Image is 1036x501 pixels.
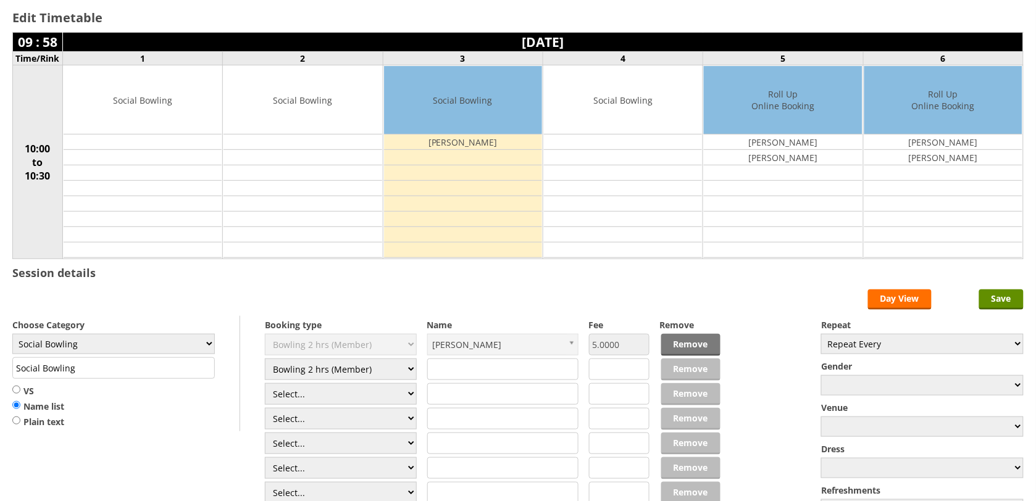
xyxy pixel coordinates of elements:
[659,319,720,331] label: Remove
[223,52,383,65] td: 2
[12,319,215,331] label: Choose Category
[12,357,215,379] input: Title/Description
[979,289,1024,310] input: Save
[13,33,63,52] td: 09 : 58
[821,402,1024,413] label: Venue
[868,289,932,310] a: Day View
[384,66,542,135] td: Social Bowling
[64,66,222,135] td: Social Bowling
[543,52,703,65] td: 4
[12,416,20,425] input: Plain text
[12,385,64,397] label: VS
[63,52,223,65] td: 1
[12,385,20,394] input: VS
[63,33,1024,52] td: [DATE]
[13,52,63,65] td: Time/Rink
[821,443,1024,455] label: Dress
[427,319,579,331] label: Name
[383,52,543,65] td: 3
[427,334,579,355] a: [PERSON_NAME]
[384,135,542,150] td: [PERSON_NAME]
[223,66,382,135] td: Social Bowling
[704,150,862,165] td: [PERSON_NAME]
[12,400,64,413] label: Name list
[704,66,862,135] td: Roll Up Online Booking
[661,334,721,356] a: Remove
[13,65,63,259] td: 10:00 to 10:30
[589,319,650,331] label: Fee
[704,135,862,150] td: [PERSON_NAME]
[544,66,702,135] td: Social Bowling
[863,52,1023,65] td: 6
[821,360,1024,372] label: Gender
[12,400,20,410] input: Name list
[12,265,96,280] h3: Session details
[265,319,417,331] label: Booking type
[864,135,1022,150] td: [PERSON_NAME]
[433,334,562,355] span: [PERSON_NAME]
[821,484,1024,496] label: Refreshments
[12,9,1024,26] h2: Edit Timetable
[864,66,1022,135] td: Roll Up Online Booking
[703,52,863,65] td: 5
[821,319,1024,331] label: Repeat
[864,150,1022,165] td: [PERSON_NAME]
[12,416,64,428] label: Plain text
